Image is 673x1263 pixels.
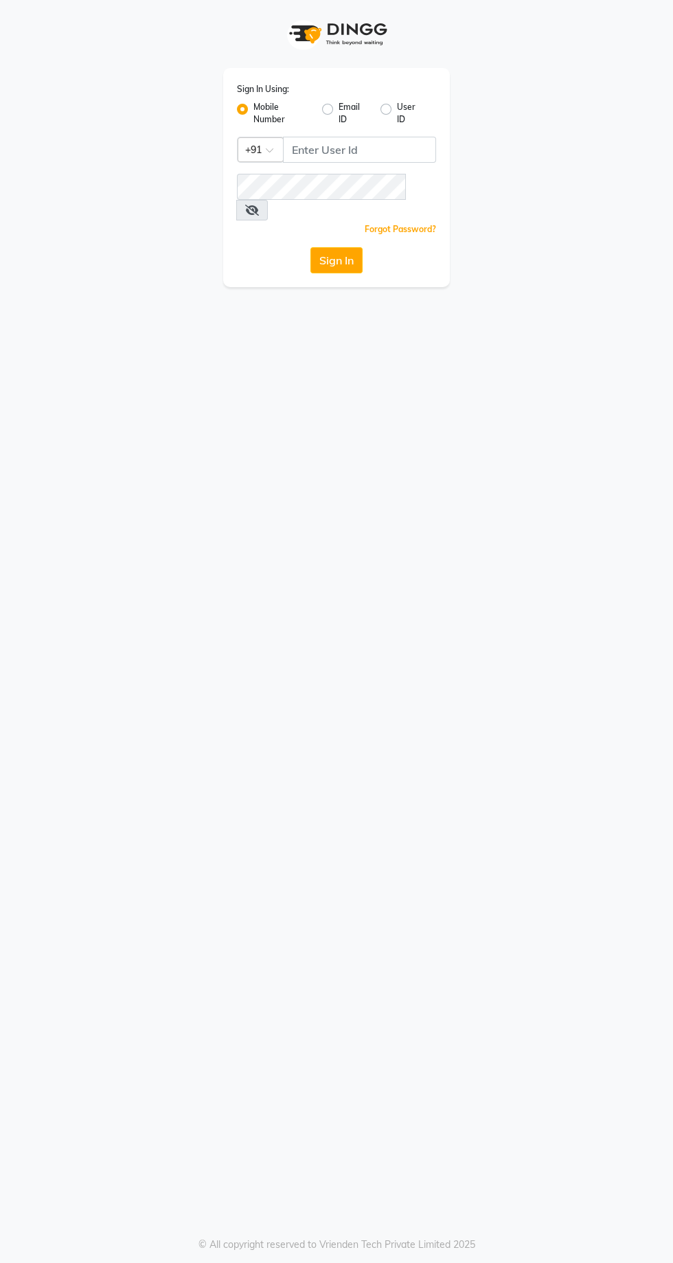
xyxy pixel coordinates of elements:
img: logo1.svg [282,14,391,54]
label: Mobile Number [253,101,311,126]
button: Sign In [310,247,363,273]
input: Username [283,137,436,163]
a: Forgot Password? [365,224,436,234]
input: Username [237,174,406,200]
label: User ID [397,101,425,126]
label: Sign In Using: [237,83,289,95]
label: Email ID [339,101,369,126]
